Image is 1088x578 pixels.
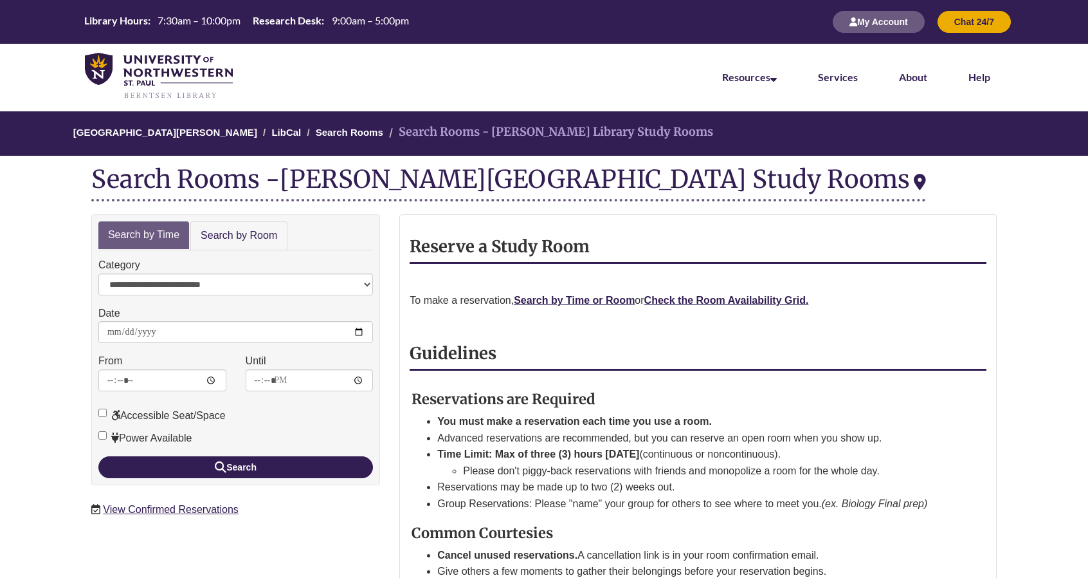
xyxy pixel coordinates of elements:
img: UNWSP Library Logo [85,53,233,100]
em: (ex. Biology Final prep) [822,498,928,509]
div: [PERSON_NAME][GEOGRAPHIC_DATA] Study Rooms [280,163,926,194]
a: Services [818,71,858,83]
strong: You must make a reservation each time you use a room. [437,416,712,427]
a: My Account [833,16,925,27]
a: Help [968,71,990,83]
li: Advanced reservations are recommended, but you can reserve an open room when you show up. [437,430,956,447]
input: Accessible Seat/Space [98,409,107,417]
p: To make a reservation, or [410,292,986,309]
button: Search [98,456,373,478]
strong: Time Limit: Max of three (3) hours [DATE] [437,449,639,460]
li: Search Rooms - [PERSON_NAME] Library Study Rooms [386,123,713,142]
th: Library Hours: [79,14,152,28]
strong: Common Courtesies [412,524,553,542]
label: Category [98,257,140,274]
a: About [899,71,927,83]
strong: Reservations are Required [412,390,595,408]
a: Hours Today [79,14,413,30]
li: Please don't piggy-back reservations with friends and monopolize a room for the whole day. [463,463,956,480]
label: Date [98,305,120,322]
a: Resources [722,71,777,83]
label: Power Available [98,430,192,447]
span: 9:00am – 5:00pm [332,14,409,26]
li: A cancellation link is in your room confirmation email. [437,547,956,564]
label: From [98,353,122,369]
a: Search Rooms [316,127,383,138]
th: Research Desk: [248,14,326,28]
a: [GEOGRAPHIC_DATA][PERSON_NAME] [73,127,257,138]
button: My Account [833,11,925,33]
a: Search by Time or Room [514,295,635,306]
a: Chat 24/7 [938,16,1011,27]
a: Search by Room [190,221,287,250]
li: Reservations may be made up to two (2) weeks out. [437,479,956,496]
li: Group Reservations: Please "name" your group for others to see where to meet you. [437,496,956,512]
strong: Cancel unused reservations. [437,550,577,561]
nav: Breadcrumb [91,111,997,156]
label: Until [246,353,266,369]
li: (continuous or noncontinuous). [437,446,956,479]
a: View Confirmed Reservations [103,504,238,515]
a: Search by Time [98,221,189,249]
strong: Guidelines [410,343,496,364]
strong: Reserve a Study Room [410,236,590,257]
input: Power Available [98,431,107,440]
label: Accessible Seat/Space [98,407,226,424]
div: Search Rooms - [91,165,926,201]
button: Chat 24/7 [938,11,1011,33]
a: LibCal [271,127,301,138]
table: Hours Today [79,14,413,29]
a: Check the Room Availability Grid. [644,295,809,306]
span: 7:30am – 10:00pm [158,14,240,26]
